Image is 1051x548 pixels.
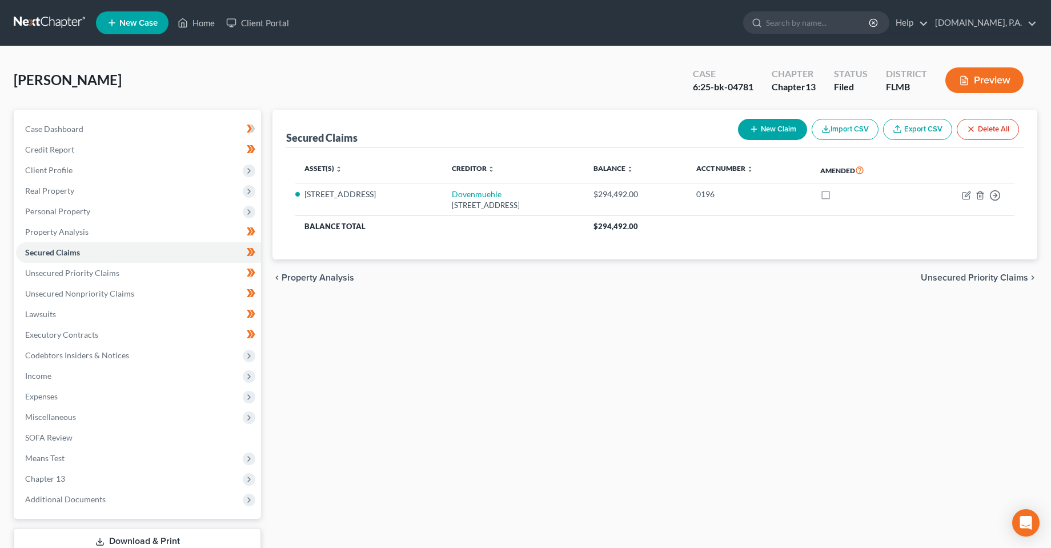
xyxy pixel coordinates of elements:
[25,474,65,483] span: Chapter 13
[890,13,928,33] a: Help
[16,427,261,448] a: SOFA Review
[1012,509,1040,537] div: Open Intercom Messenger
[593,189,679,200] div: $294,492.00
[25,206,90,216] span: Personal Property
[16,283,261,304] a: Unsecured Nonpriority Claims
[929,13,1037,33] a: [DOMAIN_NAME], P.A.
[295,216,584,237] th: Balance Total
[272,273,282,282] i: chevron_left
[16,325,261,345] a: Executory Contracts
[452,189,502,199] a: Dovenmuehle
[282,273,354,282] span: Property Analysis
[488,166,495,173] i: unfold_more
[304,189,434,200] li: [STREET_ADDRESS]
[812,119,878,140] button: Import CSV
[304,164,342,173] a: Asset(s) unfold_more
[25,371,51,381] span: Income
[834,67,868,81] div: Status
[886,81,927,94] div: FLMB
[16,139,261,160] a: Credit Report
[834,81,868,94] div: Filed
[921,273,1028,282] span: Unsecured Priority Claims
[1028,273,1037,282] i: chevron_right
[286,131,358,145] div: Secured Claims
[220,13,295,33] a: Client Portal
[772,67,816,81] div: Chapter
[272,273,354,282] button: chevron_left Property Analysis
[772,81,816,94] div: Chapter
[921,273,1037,282] button: Unsecured Priority Claims chevron_right
[25,494,106,504] span: Additional Documents
[25,412,76,422] span: Miscellaneous
[805,81,816,92] span: 13
[16,119,261,139] a: Case Dashboard
[25,165,73,175] span: Client Profile
[25,330,98,339] span: Executory Contracts
[16,222,261,242] a: Property Analysis
[25,309,56,319] span: Lawsuits
[627,166,633,173] i: unfold_more
[335,166,342,173] i: unfold_more
[452,164,495,173] a: Creditor unfold_more
[593,164,633,173] a: Balance unfold_more
[25,453,65,463] span: Means Test
[696,189,802,200] div: 0196
[766,12,871,33] input: Search by name...
[593,222,638,231] span: $294,492.00
[25,124,83,134] span: Case Dashboard
[25,391,58,401] span: Expenses
[738,119,807,140] button: New Claim
[25,145,74,154] span: Credit Report
[747,166,753,173] i: unfold_more
[25,289,134,298] span: Unsecured Nonpriority Claims
[14,71,122,88] span: [PERSON_NAME]
[811,157,913,183] th: Amended
[693,67,753,81] div: Case
[119,19,158,27] span: New Case
[883,119,952,140] a: Export CSV
[25,227,89,237] span: Property Analysis
[16,242,261,263] a: Secured Claims
[25,186,74,195] span: Real Property
[16,263,261,283] a: Unsecured Priority Claims
[25,247,80,257] span: Secured Claims
[945,67,1024,93] button: Preview
[693,81,753,94] div: 6:25-bk-04781
[886,67,927,81] div: District
[25,268,119,278] span: Unsecured Priority Claims
[25,433,73,442] span: SOFA Review
[696,164,753,173] a: Acct Number unfold_more
[957,119,1019,140] button: Delete All
[172,13,220,33] a: Home
[452,200,575,211] div: [STREET_ADDRESS]
[16,304,261,325] a: Lawsuits
[25,350,129,360] span: Codebtors Insiders & Notices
